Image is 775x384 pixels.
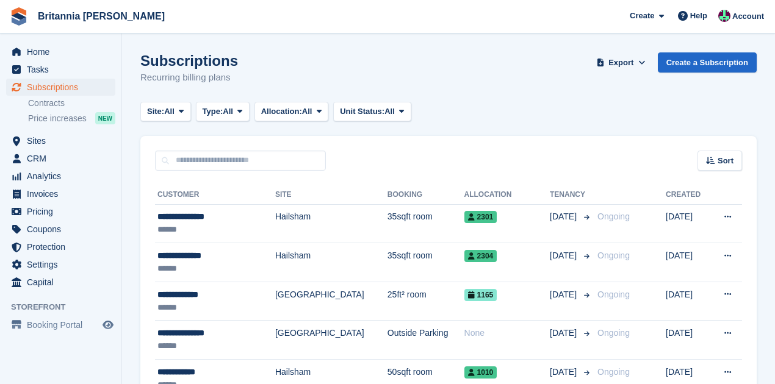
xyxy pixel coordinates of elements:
[387,243,464,282] td: 35sqft room
[387,321,464,360] td: Outside Parking
[275,185,387,205] th: Site
[597,212,630,221] span: Ongoing
[550,327,579,340] span: [DATE]
[658,52,757,73] a: Create a Subscription
[387,185,464,205] th: Booking
[27,203,100,220] span: Pricing
[261,105,302,118] span: Allocation:
[275,282,387,321] td: [GEOGRAPHIC_DATA]
[27,256,100,273] span: Settings
[666,282,710,321] td: [DATE]
[27,79,100,96] span: Subscriptions
[6,150,115,167] a: menu
[27,316,100,333] span: Booking Portal
[28,112,115,125] a: Price increases NEW
[27,168,100,185] span: Analytics
[27,132,100,149] span: Sites
[666,185,710,205] th: Created
[6,185,115,202] a: menu
[464,250,497,262] span: 2304
[597,367,630,377] span: Ongoing
[666,204,710,243] td: [DATE]
[6,256,115,273] a: menu
[27,274,100,291] span: Capital
[6,43,115,60] a: menu
[6,61,115,78] a: menu
[464,211,497,223] span: 2301
[302,105,312,118] span: All
[196,102,250,122] button: Type: All
[333,102,411,122] button: Unit Status: All
[27,61,100,78] span: Tasks
[6,221,115,238] a: menu
[340,105,384,118] span: Unit Status:
[28,98,115,109] a: Contracts
[550,366,579,379] span: [DATE]
[464,185,550,205] th: Allocation
[6,168,115,185] a: menu
[594,52,648,73] button: Export
[630,10,654,22] span: Create
[6,238,115,255] a: menu
[223,105,233,118] span: All
[11,301,121,313] span: Storefront
[597,328,630,338] span: Ongoing
[387,204,464,243] td: 35sqft room
[6,79,115,96] a: menu
[387,282,464,321] td: 25ft² room
[27,238,100,255] span: Protection
[597,290,630,299] span: Ongoing
[147,105,164,118] span: Site:
[95,112,115,124] div: NEW
[27,185,100,202] span: Invoices
[464,289,497,301] span: 1165
[608,57,633,69] span: Export
[27,221,100,238] span: Coupons
[384,105,395,118] span: All
[33,6,170,26] a: Britannia [PERSON_NAME]
[164,105,175,118] span: All
[550,249,579,262] span: [DATE]
[550,185,593,205] th: Tenancy
[6,203,115,220] a: menu
[275,204,387,243] td: Hailsham
[275,243,387,282] td: Hailsham
[140,52,238,69] h1: Subscriptions
[6,132,115,149] a: menu
[27,43,100,60] span: Home
[718,155,734,167] span: Sort
[155,185,275,205] th: Customer
[6,274,115,291] a: menu
[140,102,191,122] button: Site: All
[254,102,329,122] button: Allocation: All
[101,318,115,332] a: Preview store
[550,210,579,223] span: [DATE]
[550,288,579,301] span: [DATE]
[597,251,630,260] span: Ongoing
[732,10,764,23] span: Account
[140,71,238,85] p: Recurring billing plans
[27,150,100,167] span: CRM
[28,113,87,124] span: Price increases
[718,10,730,22] img: Louise Fuller
[10,7,28,26] img: stora-icon-8386f47178a22dfd0bd8f6a31ec36ba5ce8667c1dd55bd0f319d3a0aa187defe.svg
[464,366,497,379] span: 1010
[203,105,223,118] span: Type:
[6,316,115,333] a: menu
[666,321,710,360] td: [DATE]
[464,327,550,340] div: None
[690,10,707,22] span: Help
[666,243,710,282] td: [DATE]
[275,321,387,360] td: [GEOGRAPHIC_DATA]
